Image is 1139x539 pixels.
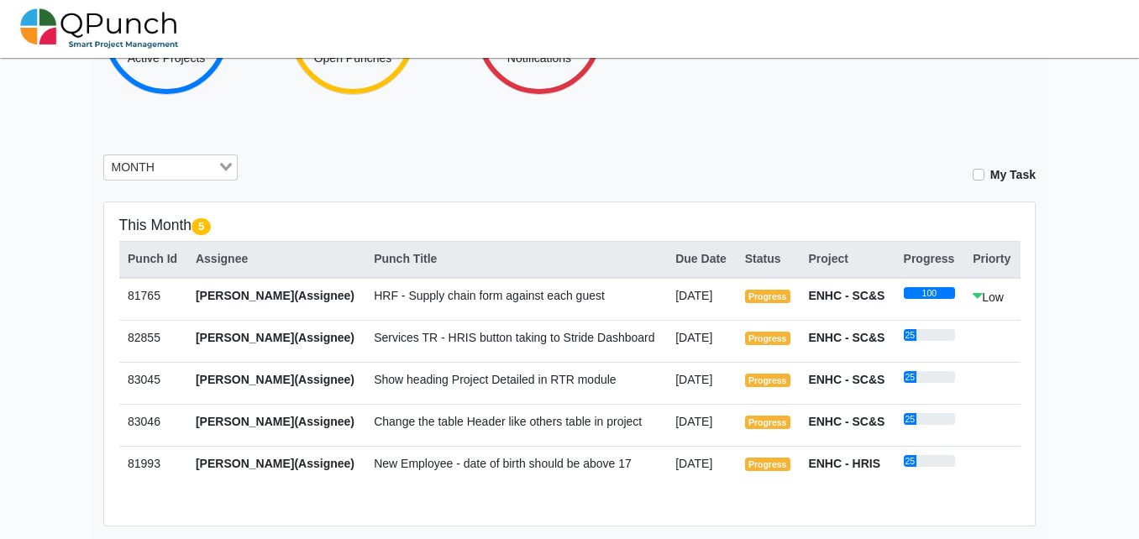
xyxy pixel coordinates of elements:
span: 81765 [128,289,160,302]
div: 25 [904,329,916,341]
td: [DATE] [667,362,737,404]
img: qpunch-sp.fa6292f.png [20,3,179,54]
div: Progress [904,250,956,268]
div: 100 [904,287,956,299]
span: 83045 [128,373,160,386]
span: 5 [192,218,211,235]
span: 81993 [128,457,160,470]
label: My Task [990,166,1036,184]
td: Low [964,278,1021,321]
span: 83046 [128,415,160,428]
strong: ENHC - SC&S [808,331,884,344]
span: Show heading Project Detailed in RTR module [374,373,616,386]
div: Assignee [196,250,356,268]
td: [DATE] [667,320,737,362]
span: Progress [745,458,790,471]
td: [DATE] [667,278,737,321]
span: [PERSON_NAME](Assignee) [196,415,354,428]
h5: This Month [119,217,1021,234]
span: Notifications [507,51,571,65]
span: Progress [745,332,790,345]
div: Project [808,250,885,268]
strong: ENHC - SC&S [808,289,884,302]
div: Status [745,250,791,268]
span: MONTH [108,159,158,177]
input: Search for option [160,159,216,177]
div: Punch Id [128,250,178,268]
strong: ENHC - SC&S [808,373,884,386]
span: Change the table Header like others table in project [374,415,642,428]
strong: ENHC - SC&S [808,415,884,428]
strong: ENHC - HRIS [808,457,880,470]
div: Due Date [675,250,727,268]
span: [PERSON_NAME](Assignee) [196,373,354,386]
td: [DATE] [667,446,737,488]
span: New Employee - date of birth should be above 17 [374,457,632,470]
span: [PERSON_NAME](Assignee) [196,331,354,344]
div: Punch Title [374,250,658,268]
div: 25 [904,413,916,425]
span: Active Projects [128,51,206,65]
span: [PERSON_NAME](Assignee) [196,457,354,470]
div: Search for option [103,154,238,181]
span: Open Punches [314,51,392,65]
div: 25 [904,455,916,467]
span: Progress [745,290,790,303]
span: HRF - Supply chain form against each guest [374,289,605,302]
span: Services TR - HRIS button taking to Stride Dashboard [374,331,654,344]
div: Priorty [973,250,1011,268]
td: [DATE] [667,404,737,446]
span: Progress [745,416,790,429]
div: 25 [904,371,916,383]
span: Progress [745,374,790,387]
span: [PERSON_NAME](Assignee) [196,289,354,302]
span: 82855 [128,331,160,344]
